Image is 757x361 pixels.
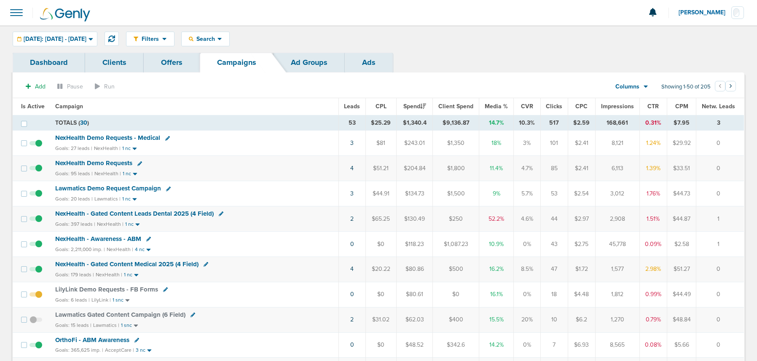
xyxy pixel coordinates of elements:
[105,347,134,353] small: AcceptCare |
[365,307,396,332] td: $31.02
[96,272,122,278] small: NexHealth |
[122,196,131,202] small: 1 nc
[85,53,144,72] a: Clients
[55,196,93,202] small: Goals: 20 leads |
[596,156,640,181] td: 6,113
[568,282,595,307] td: $4.48
[667,115,696,131] td: $7.95
[138,35,162,43] span: Filters
[667,307,696,332] td: $48.84
[513,206,540,232] td: 4.6%
[124,272,132,278] small: 1 nc
[397,206,433,232] td: $130.49
[397,332,433,358] td: $48.52
[479,257,513,282] td: 16.2%
[80,119,87,126] span: 30
[397,257,433,282] td: $80.86
[596,332,640,358] td: 8,565
[122,145,131,152] small: 1 nc
[513,307,540,332] td: 20%
[433,131,479,156] td: $1,350
[338,115,365,131] td: 53
[135,246,145,253] small: 4 nc
[94,145,121,151] small: NexHealth |
[479,231,513,257] td: 10.9%
[675,103,688,110] span: CPM
[91,297,111,303] small: LilyLink |
[350,316,354,323] a: 2
[350,139,354,147] a: 3
[55,171,93,177] small: Goals: 95 leads |
[540,231,568,257] td: 43
[568,257,595,282] td: $1.72
[568,131,595,156] td: $2.41
[639,231,667,257] td: 0.09%
[667,231,696,257] td: $2.58
[55,210,214,217] span: NexHealth - Gated Content Leads Dental 2025 (4 Field)
[55,297,90,303] small: Goals: 6 leads |
[350,291,354,298] a: 0
[601,103,634,110] span: Impressions
[479,282,513,307] td: 16.1%
[479,131,513,156] td: 18%
[667,156,696,181] td: $33.51
[21,103,45,110] span: Is Active
[639,131,667,156] td: 1.24%
[696,181,744,206] td: 0
[540,257,568,282] td: 47
[345,53,393,72] a: Ads
[568,231,595,257] td: $2.75
[696,257,744,282] td: 0
[696,307,744,332] td: 0
[702,103,735,110] span: Netw. Leads
[433,307,479,332] td: $400
[55,272,94,278] small: Goals: 179 leads |
[596,257,640,282] td: 1,577
[479,206,513,232] td: 52.2%
[21,80,50,93] button: Add
[540,181,568,206] td: 53
[274,53,345,72] a: Ad Groups
[55,246,105,253] small: Goals: 2,211,000 imp. |
[200,53,274,72] a: Campaigns
[397,181,433,206] td: $134.73
[639,115,667,131] td: 0.31%
[639,282,667,307] td: 0.99%
[365,257,396,282] td: $20.22
[540,156,568,181] td: 85
[350,190,354,197] a: 3
[540,307,568,332] td: 10
[513,181,540,206] td: 5.7%
[24,36,86,42] span: [DATE]: [DATE] - [DATE]
[144,53,200,72] a: Offers
[647,103,659,110] span: CTR
[568,332,595,358] td: $6.93
[540,332,568,358] td: 7
[575,103,588,110] span: CPC
[136,347,145,353] small: 3 nc
[433,115,479,131] td: $9,136.87
[55,145,92,152] small: Goals: 27 leads |
[350,165,354,172] a: 4
[433,181,479,206] td: $1,500
[667,181,696,206] td: $44.73
[397,115,433,131] td: $1,340.4
[55,235,141,243] span: NexHealth - Awareness - ABM
[513,282,540,307] td: 0%
[513,332,540,358] td: 0%
[540,115,568,131] td: 517
[55,134,160,142] span: NexHealth Demo Requests - Medical
[55,103,83,110] span: Campaign
[397,282,433,307] td: $80.61
[596,131,640,156] td: 8,121
[479,307,513,332] td: 15.5%
[55,159,132,167] span: NexHealth Demo Requests
[365,332,396,358] td: $0
[679,10,731,16] span: [PERSON_NAME]
[376,103,387,110] span: CPL
[433,206,479,232] td: $250
[513,257,540,282] td: 8.5%
[397,231,433,257] td: $118.23
[479,156,513,181] td: 11.4%
[365,115,396,131] td: $25.29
